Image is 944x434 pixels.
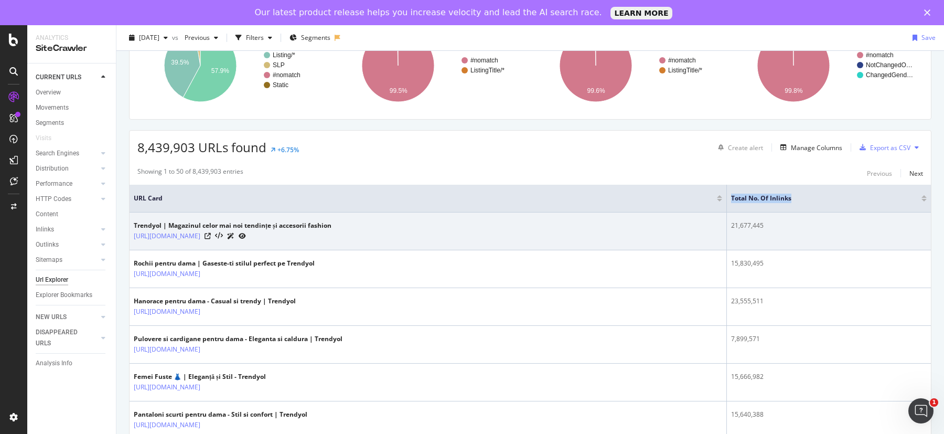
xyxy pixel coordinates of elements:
[855,139,910,156] button: Export as CSV
[36,312,67,323] div: NEW URLS
[246,33,264,42] div: Filters
[134,306,200,317] a: [URL][DOMAIN_NAME]
[36,194,98,205] a: HTTP Codes
[134,372,266,382] div: Femei Fuste 👗 | Eleganță și Stil - Trendyol
[277,145,299,154] div: +6.75%
[134,410,307,419] div: Pantaloni scurti pentru dama - Stil si confort | Trendyol
[909,169,923,178] div: Next
[36,239,98,250] a: Outlinks
[714,139,763,156] button: Create alert
[776,141,842,154] button: Manage Columns
[36,163,98,174] a: Distribution
[335,20,528,111] svg: A chart.
[137,139,266,156] span: 8,439,903 URLs found
[171,59,189,66] text: 39.5%
[36,118,64,129] div: Segments
[36,194,71,205] div: HTTP Codes
[785,87,802,94] text: 99.8%
[731,221,927,230] div: 21,677,445
[870,143,910,152] div: Export as CSV
[731,410,927,419] div: 15,640,388
[134,269,200,279] a: [URL][DOMAIN_NAME]
[731,259,927,268] div: 15,830,495
[36,224,98,235] a: Inlinks
[125,29,172,46] button: [DATE]
[390,87,407,94] text: 99.5%
[36,327,98,349] a: DISAPPEARED URLS
[36,239,59,250] div: Outlinks
[215,232,223,240] button: View HTML Source
[134,259,315,268] div: Rochii pentru dama | Gaseste-ti stilul perfect pe Trendyol
[172,33,180,42] span: vs
[36,133,51,144] div: Visits
[36,290,109,301] a: Explorer Bookmarks
[533,20,725,111] svg: A chart.
[273,81,288,89] text: Static
[134,420,200,430] a: [URL][DOMAIN_NAME]
[180,33,210,42] span: Previous
[866,71,913,79] text: ChangedGend…
[139,33,159,42] span: 2025 Jul. 8th
[36,290,92,301] div: Explorer Bookmarks
[36,274,68,285] div: Url Explorer
[255,7,602,18] div: Our latest product release helps you increase velocity and lead the AI search race.
[137,167,243,179] div: Showing 1 to 50 of 8,439,903 entries
[36,178,72,189] div: Performance
[36,118,109,129] a: Segments
[134,382,200,393] a: [URL][DOMAIN_NAME]
[866,51,894,59] text: #nomatch
[36,209,58,220] div: Content
[36,255,62,266] div: Sitemaps
[731,334,927,344] div: 7,899,571
[36,255,98,266] a: Sitemaps
[668,57,696,64] text: #nomatch
[36,209,109,220] a: Content
[36,148,98,159] a: Search Engines
[273,51,295,59] text: Listing/*
[36,224,54,235] div: Inlinks
[728,143,763,152] div: Create alert
[908,398,934,424] iframe: Intercom live chat
[36,148,79,159] div: Search Engines
[731,297,927,306] div: 23,555,511
[909,167,923,179] button: Next
[731,372,927,382] div: 15,666,982
[285,29,335,46] button: Segments
[867,169,892,178] div: Previous
[134,344,200,355] a: [URL][DOMAIN_NAME]
[791,143,842,152] div: Manage Columns
[205,233,211,239] a: Visit Online Page
[134,231,200,241] a: [URL][DOMAIN_NAME]
[867,167,892,179] button: Previous
[36,358,72,369] div: Analysis Info
[921,33,936,42] div: Save
[36,312,98,323] a: NEW URLS
[470,67,505,74] text: ListingTitle/*
[239,230,246,241] a: URL Inspection
[36,87,109,98] a: Overview
[36,274,109,285] a: Url Explorer
[924,9,935,16] div: Close
[731,194,906,203] span: Total No. of Inlinks
[36,102,69,113] div: Movements
[668,67,702,74] text: ListingTitle/*
[36,43,108,55] div: SiteCrawler
[134,334,342,344] div: Pulovere si cardigane pentru dama - Eleganta si caldura | Trendyol
[731,20,923,111] svg: A chart.
[36,34,108,43] div: Analytics
[587,87,605,94] text: 99.6%
[470,57,498,64] text: #nomatch
[137,20,330,111] svg: A chart.
[36,87,61,98] div: Overview
[36,327,89,349] div: DISAPPEARED URLS
[134,297,296,306] div: Hanorace pentru dama - Casual si trendy | Trendyol
[930,398,938,407] span: 1
[134,221,331,230] div: Trendyol | Magazinul celor mai noi tendințe și accesorii fashion
[231,29,276,46] button: Filters
[36,163,69,174] div: Distribution
[866,61,913,69] text: NotChangedO…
